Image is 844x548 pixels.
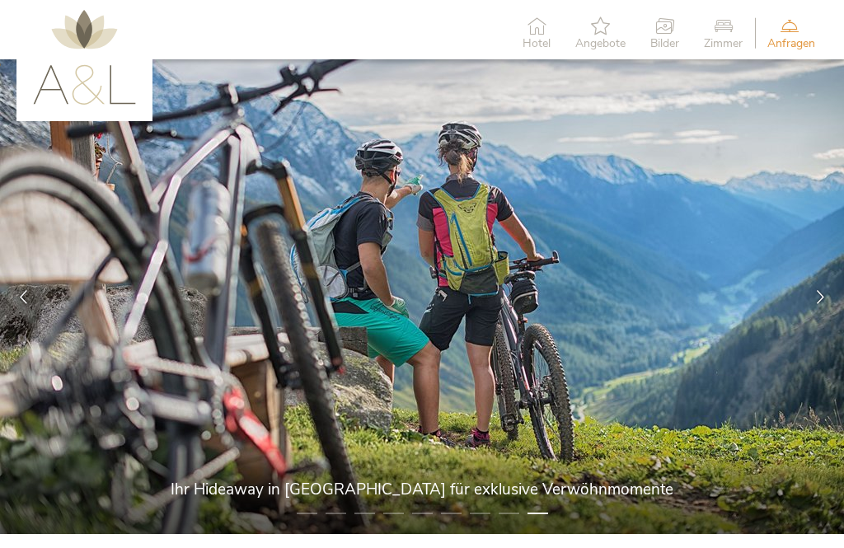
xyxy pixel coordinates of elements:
span: Angebote [575,38,626,49]
span: Bilder [650,38,679,49]
img: AMONTI & LUNARIS Wellnessresort [33,10,136,105]
span: Anfragen [767,38,815,49]
span: Hotel [523,38,551,49]
span: Zimmer [704,38,743,49]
